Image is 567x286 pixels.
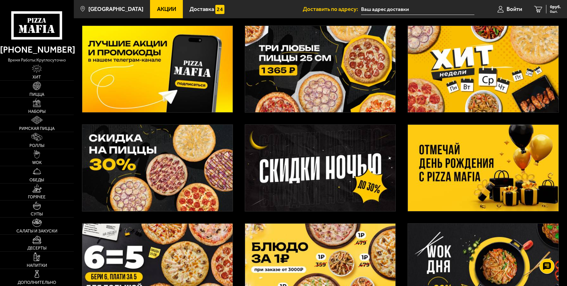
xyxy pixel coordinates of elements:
span: Салаты и закуски [16,229,57,233]
span: Дополнительно [18,281,56,285]
span: Акции [157,6,176,12]
span: Войти [507,6,522,12]
span: Хит [32,75,41,79]
span: Наборы [28,110,46,114]
span: Санкт-Петербург набережная реки Фонтанки 117 [361,4,474,15]
span: Роллы [29,144,44,148]
span: Супы [31,212,43,216]
span: Пицца [29,92,44,97]
span: WOK [32,161,42,165]
span: 0 руб. [550,5,561,9]
span: Горячее [28,195,46,199]
span: Доставить по адресу: [303,6,361,12]
span: Обеды [29,178,44,182]
input: Ваш адрес доставки [361,4,474,15]
span: Десерты [27,246,46,250]
span: Доставка [190,6,214,12]
span: Напитки [27,263,47,268]
span: [GEOGRAPHIC_DATA] [88,6,143,12]
span: 0 шт. [550,10,561,13]
span: Римская пицца [19,127,55,131]
img: 15daf4d41897b9f0e9f617042186c801.svg [215,5,224,14]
